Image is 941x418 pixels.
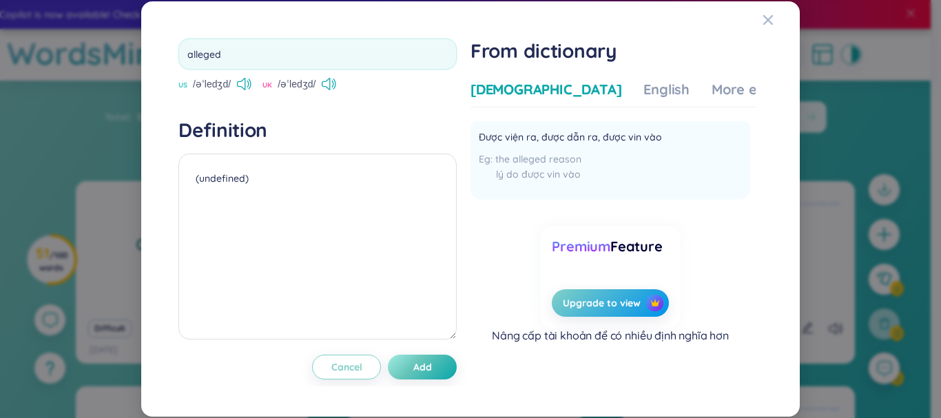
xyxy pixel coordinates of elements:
img: crown icon [650,298,660,308]
span: the alleged reason [495,153,581,165]
span: /əˈledʒd/ [278,76,316,92]
span: /əˈledʒd/ [193,76,231,92]
span: UK [262,80,272,91]
span: Add [413,360,432,374]
span: Được viện ra, được dẫn ra, được vin vào [479,129,662,146]
div: [DEMOGRAPHIC_DATA] [470,80,621,99]
span: Upgrade to view [563,296,641,310]
div: Feature [552,237,668,256]
span: Cancel [331,360,362,374]
input: Enter new word [178,39,457,70]
div: Nâng cấp tài khoản để có nhiều định nghĩa hơn [492,328,729,343]
div: English [643,80,690,99]
div: More examples [712,80,811,99]
textarea: (undefined) [178,154,457,339]
span: Premium [552,238,610,255]
button: Close [763,1,800,39]
h1: From dictionary [470,39,756,63]
div: lý do được vin vào [479,167,680,182]
span: US [178,80,187,91]
h4: Definition [178,118,457,143]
